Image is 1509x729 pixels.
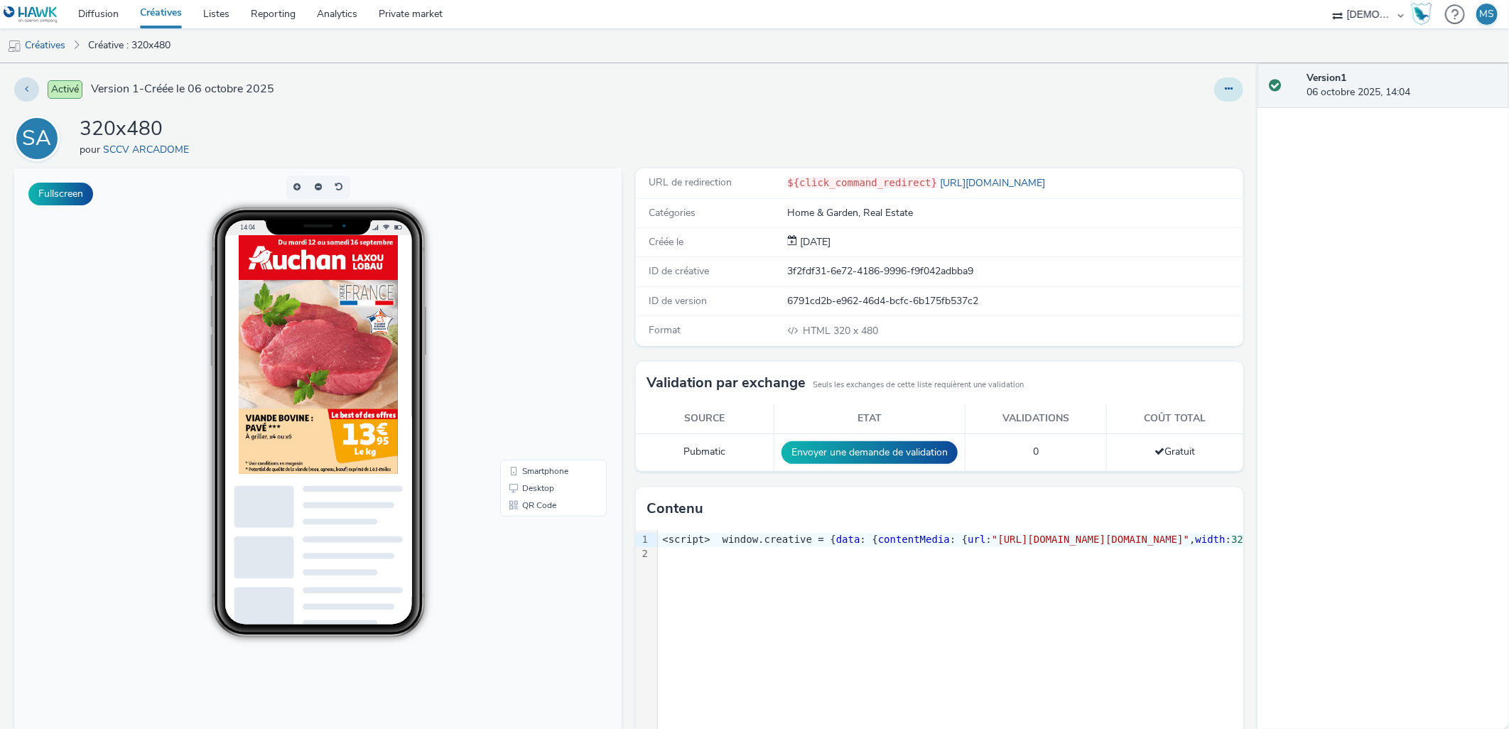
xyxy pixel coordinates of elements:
[28,183,93,205] button: Fullscreen
[1231,534,1249,545] span: 320
[1411,3,1432,26] img: Hawk Academy
[802,324,879,337] span: 320 x 480
[804,324,834,337] span: HTML
[1196,534,1226,545] span: width
[649,206,696,220] span: Catégories
[1411,3,1438,26] a: Hawk Academy
[7,39,21,53] img: mobile
[649,264,709,278] span: ID de créative
[636,404,774,433] th: Source
[798,235,831,249] span: [DATE]
[508,333,542,341] span: QR Code
[649,175,732,189] span: URL de redirection
[968,534,985,545] span: url
[80,116,195,143] h1: 320x480
[1307,71,1347,85] strong: Version 1
[649,294,707,308] span: ID de version
[80,143,103,156] span: pour
[489,294,590,311] li: Smartphone
[103,143,195,156] a: SCCV ARCADOME
[1107,404,1243,433] th: Coût total
[788,206,1243,220] div: Home & Garden, Real Estate
[508,298,554,307] span: Smartphone
[636,533,650,547] div: 1
[788,264,1243,279] div: 3f2fdf31-6e72-4186-9996-f9f042adbba9
[813,379,1024,391] small: Seuls les exchanges de cette liste requièrent une validation
[636,547,650,561] div: 2
[14,131,65,145] a: SA
[508,315,540,324] span: Desktop
[636,433,774,471] td: Pubmatic
[649,323,681,337] span: Format
[81,28,178,63] a: Créative : 320x480
[788,177,938,188] code: ${click_command_redirect}
[647,372,806,394] h3: Validation par exchange
[1307,71,1498,100] div: 06 octobre 2025, 14:04
[489,328,590,345] li: QR Code
[1033,445,1039,458] span: 0
[1480,4,1495,25] div: MS
[48,80,82,99] span: Activé
[23,119,52,158] div: SA
[836,534,860,545] span: data
[788,294,1243,308] div: 6791cd2b-e962-46d4-bcfc-6b175fb537c2
[878,534,950,545] span: contentMedia
[647,498,703,519] h3: Contenu
[649,235,683,249] span: Créée le
[225,55,241,63] span: 14:04
[798,235,831,249] div: Création 06 octobre 2025, 14:04
[4,6,58,23] img: undefined Logo
[965,404,1106,433] th: Validations
[91,81,274,97] span: Version 1 - Créée le 06 octobre 2025
[781,441,958,464] button: Envoyer une demande de validation
[992,534,1189,545] span: "[URL][DOMAIN_NAME][DOMAIN_NAME]"
[774,404,965,433] th: Etat
[937,176,1051,190] a: [URL][DOMAIN_NAME]
[1155,445,1196,458] span: Gratuit
[489,311,590,328] li: Desktop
